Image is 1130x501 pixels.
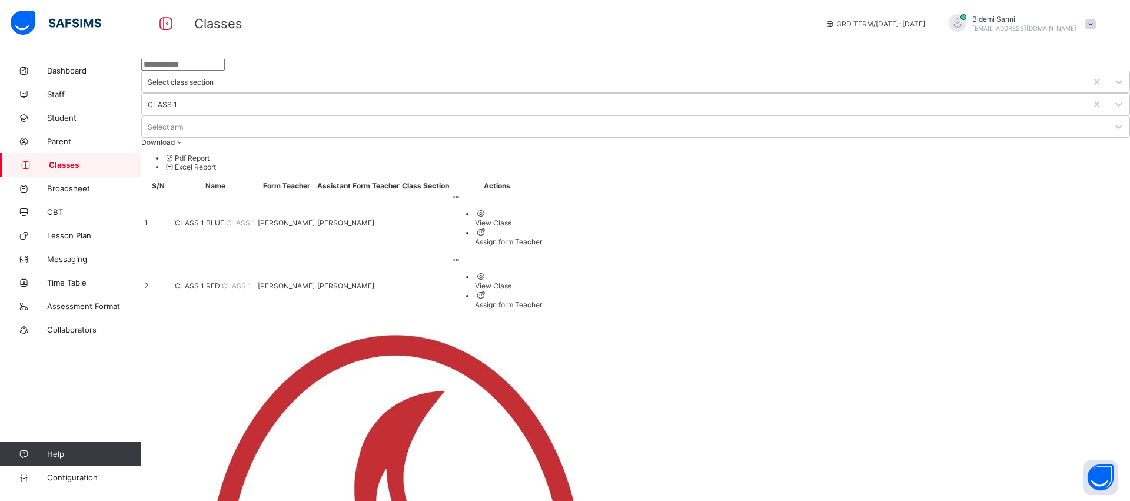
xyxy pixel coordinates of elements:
span: CLASS 1 RED [175,281,222,290]
span: Help [47,449,141,459]
span: CBT [47,207,141,217]
div: CLASS 1 [148,100,177,109]
span: Student [47,113,141,122]
span: [PERSON_NAME] [258,281,315,290]
span: Dashboard [47,66,141,75]
td: 1 [144,192,173,254]
div: Select class section [148,78,214,87]
li: dropdown-list-item-null-0 [165,154,1130,162]
li: dropdown-list-item-null-1 [165,162,1130,171]
div: BidemiSanni [937,14,1102,34]
th: S/N [144,181,173,191]
span: [PERSON_NAME] [317,218,374,227]
span: Parent [47,137,141,146]
span: Download [141,138,175,147]
span: CLASS 1 [222,281,251,290]
span: Classes [49,160,141,170]
span: Configuration [47,473,141,482]
span: Staff [47,89,141,99]
span: [EMAIL_ADDRESS][DOMAIN_NAME] [972,25,1076,32]
span: Bidemi Sanni [972,15,1076,24]
th: Actions [451,181,543,191]
span: CLASS 1 [226,218,255,227]
span: [PERSON_NAME] [258,218,315,227]
th: Name [174,181,256,191]
div: View Class [475,281,542,290]
span: [PERSON_NAME] [317,281,374,290]
th: Form Teacher [257,181,315,191]
span: Assessment Format [47,301,141,311]
span: Lesson Plan [47,231,141,240]
span: Time Table [47,278,141,287]
span: Messaging [47,254,141,264]
div: View Class [475,218,542,227]
th: Assistant Form Teacher [317,181,400,191]
span: session/term information [825,19,925,28]
th: Class Section [401,181,450,191]
img: safsims [11,11,101,35]
td: 2 [144,255,173,317]
div: Assign form Teacher [475,300,542,309]
span: Classes [194,16,242,31]
div: Select arm [148,122,183,131]
div: Assign form Teacher [475,237,542,246]
button: Open asap [1083,460,1118,495]
span: CLASS 1 BLUE [175,218,226,227]
span: Collaborators [47,325,141,334]
span: Broadsheet [47,184,141,193]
